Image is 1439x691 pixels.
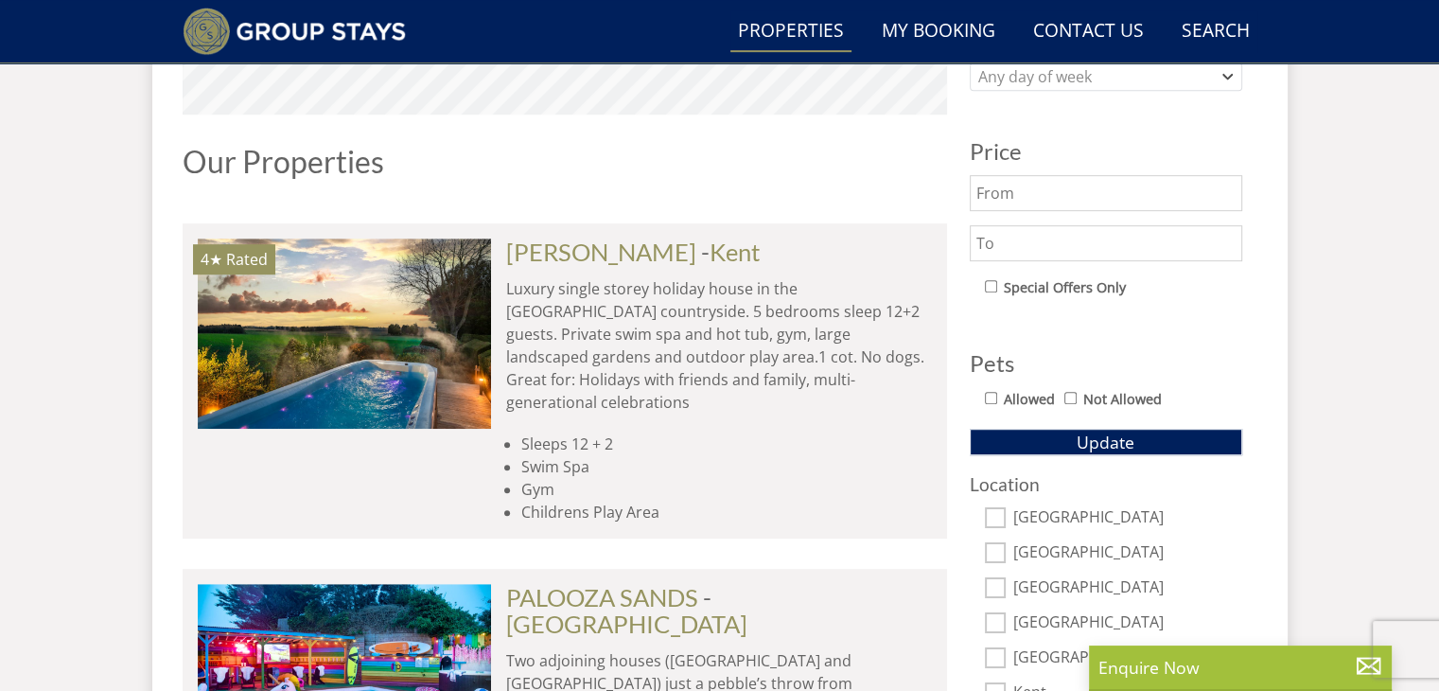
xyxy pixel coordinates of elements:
[1013,543,1242,564] label: [GEOGRAPHIC_DATA]
[506,277,932,414] p: Luxury single storey holiday house in the [GEOGRAPHIC_DATA] countryside. 5 bedrooms sleep 12+2 gu...
[970,139,1242,164] h3: Price
[1098,655,1382,680] p: Enquire Now
[1013,578,1242,599] label: [GEOGRAPHIC_DATA]
[226,249,268,270] span: Rated
[1013,648,1242,669] label: [GEOGRAPHIC_DATA]
[506,583,747,638] span: -
[201,249,222,270] span: BELLUS has a 4 star rating under the Quality in Tourism Scheme
[874,10,1003,53] a: My Booking
[1013,613,1242,634] label: [GEOGRAPHIC_DATA]
[1004,277,1126,298] label: Special Offers Only
[974,66,1219,87] div: Any day of week
[970,351,1242,376] h3: Pets
[506,610,747,638] a: [GEOGRAPHIC_DATA]
[1013,508,1242,529] label: [GEOGRAPHIC_DATA]
[1077,431,1134,453] span: Update
[710,238,761,266] a: Kent
[521,501,932,523] li: Childrens Play Area
[701,238,761,266] span: -
[183,145,947,178] h1: Our Properties
[730,10,851,53] a: Properties
[1004,389,1055,410] label: Allowed
[521,455,932,478] li: Swim Spa
[506,583,698,611] a: PALOOZA SANDS
[970,474,1242,494] h3: Location
[970,429,1242,455] button: Update
[970,62,1242,91] div: Combobox
[970,225,1242,261] input: To
[1026,10,1151,53] a: Contact Us
[1083,389,1162,410] label: Not Allowed
[521,433,932,455] li: Sleeps 12 + 2
[198,239,491,428] img: Bellus-kent-large-group-holiday-home-sleeps-13.original.jpg
[521,478,932,501] li: Gym
[1174,10,1257,53] a: Search
[506,238,696,266] a: [PERSON_NAME]
[198,239,491,428] a: 4★ Rated
[970,175,1242,211] input: From
[183,8,407,55] img: Group Stays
